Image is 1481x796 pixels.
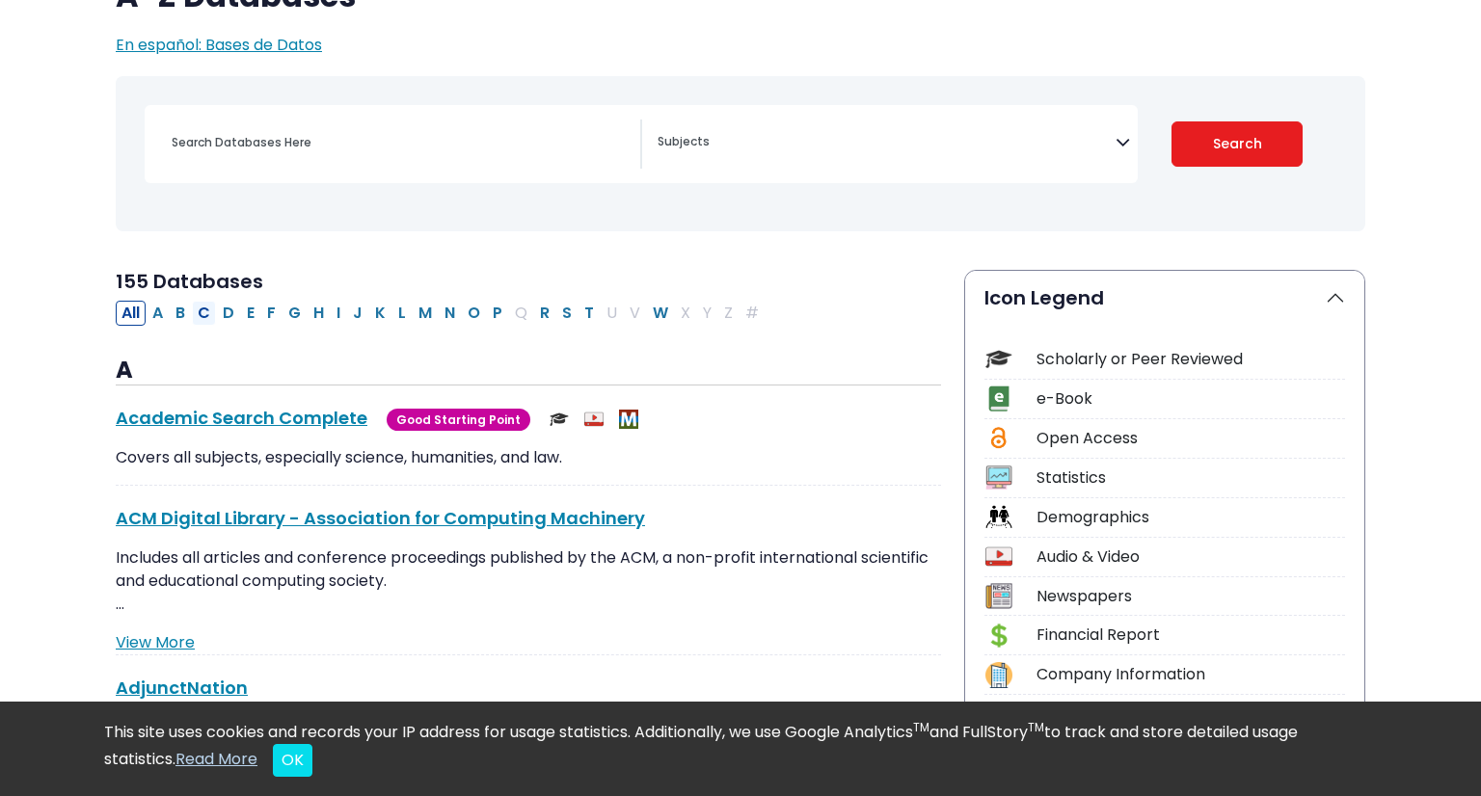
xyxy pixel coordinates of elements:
div: Audio & Video [1037,545,1345,569]
button: All [116,301,146,326]
p: Covers all subjects, especially science, humanities, and law. [116,446,941,469]
button: Filter Results K [369,301,391,326]
img: Icon Audio & Video [985,544,1011,570]
div: This site uses cookies and records your IP address for usage statistics. Additionally, we use Goo... [104,721,1377,777]
div: Statistics [1037,466,1345,490]
button: Filter Results T [579,301,600,326]
span: Good Starting Point [387,409,530,431]
img: Icon Company Information [985,662,1011,688]
p: Includes all articles and conference proceedings published by the ACM, a non-profit international... [116,546,941,616]
div: Company Information [1037,663,1345,686]
button: Filter Results M [413,301,438,326]
img: Audio & Video [584,410,604,429]
button: Icon Legend [965,271,1364,325]
button: Close [273,744,312,777]
div: Open Access [1037,427,1345,450]
img: Scholarly or Peer Reviewed [550,410,569,429]
button: Filter Results L [392,301,412,326]
button: Filter Results S [556,301,578,326]
div: Demographics [1037,506,1345,529]
a: ACM Digital Library - Association for Computing Machinery [116,506,645,530]
div: Financial Report [1037,624,1345,647]
button: Filter Results C [192,301,216,326]
sup: TM [1028,719,1044,735]
sup: TM [913,719,929,735]
input: Search database by title or keyword [160,128,640,156]
nav: Search filters [116,76,1365,231]
div: e-Book [1037,387,1345,411]
button: Filter Results G [283,301,307,326]
button: Filter Results R [534,301,555,326]
button: Filter Results I [331,301,346,326]
button: Submit for Search Results [1171,121,1304,167]
button: Filter Results N [439,301,461,326]
img: Icon Demographics [985,504,1011,530]
button: Filter Results H [308,301,330,326]
img: Icon Financial Report [985,623,1011,649]
a: En español: Bases de Datos [116,34,322,56]
img: MeL (Michigan electronic Library) [619,410,638,429]
a: View More [116,631,195,653]
h3: A [116,357,941,385]
a: Academic Search Complete [116,406,367,430]
img: Icon e-Book [985,385,1011,411]
img: Icon Open Access [986,425,1010,451]
img: Icon Statistics [985,464,1011,491]
div: Alpha-list to filter by first letter of database name [116,301,767,323]
button: Filter Results J [347,301,368,326]
button: Filter Results W [647,301,674,326]
button: Filter Results A [147,301,169,326]
img: Icon Scholarly or Peer Reviewed [985,346,1011,372]
span: 155 Databases [116,268,263,295]
button: Filter Results D [217,301,240,326]
button: Filter Results B [170,301,191,326]
a: AdjunctNation [116,676,248,700]
img: Icon Newspapers [985,583,1011,609]
div: Scholarly or Peer Reviewed [1037,348,1345,371]
div: Newspapers [1037,585,1345,608]
button: Filter Results E [241,301,260,326]
button: Filter Results O [462,301,486,326]
textarea: Search [658,136,1116,151]
a: Read More [175,748,257,770]
button: Filter Results F [261,301,282,326]
button: Filter Results P [487,301,508,326]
